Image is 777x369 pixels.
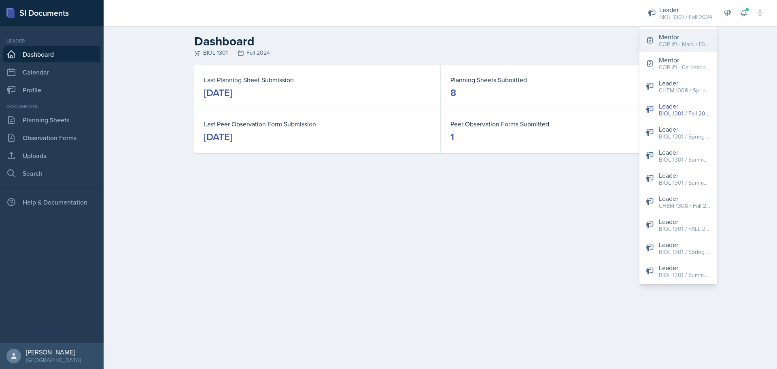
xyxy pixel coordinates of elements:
button: Leader BIOL 1301 / Spring 2025 [639,237,717,260]
div: BIOL 1301 / Spring 2025 [659,248,711,256]
div: BIOL 1301 / Summer I 2024 [659,156,711,164]
button: Leader BIOL 1301 / Fall 2024 [639,98,717,121]
div: 1 [450,130,454,143]
a: Observation Forms [3,130,100,146]
button: Leader BIOL 1301 / Summer I 2024 [639,260,717,283]
div: Leader [659,171,711,180]
div: Documents [3,103,100,110]
div: Leader [659,5,712,15]
button: Mentor COP #1 - Carnation / Spring 2025 [639,52,717,75]
a: Uploads [3,147,100,164]
div: Leader [659,194,711,203]
div: Leader [659,217,711,226]
div: BIOL 1301 Fall 2024 [194,49,686,57]
button: Leader BIOL 1301 / Summer I 2024 [639,144,717,167]
h2: Dashboard [194,34,686,49]
div: COP #1 - Carnation / Spring 2025 [659,63,711,72]
a: Search [3,165,100,181]
button: Leader CHEM 1308 / Fall 2023 [639,190,717,213]
div: CHEM 1308 / Fall 2023 [659,202,711,210]
div: CHEM 1308 / Spring 2024 [659,86,711,95]
div: COP #1 - Mars / FALL 2025 [659,40,711,49]
dt: Planning Sheets Submitted [450,75,677,85]
div: BIOL 1301 / Spring 2024 [659,132,711,141]
a: Calendar [3,64,100,80]
div: BIOL 1301 / FALL 2025 [659,225,711,233]
div: BIOL 1301 / Fall 2024 [659,13,712,21]
div: Leader [659,263,711,273]
button: Leader CHEM 1308 / Spring 2024 [639,75,717,98]
a: Planning Sheets [3,112,100,128]
div: [GEOGRAPHIC_DATA] [26,356,81,364]
dt: Last Peer Observation Form Submission [204,119,431,129]
div: Leader [659,78,711,88]
dt: Last Planning Sheet Submission [204,75,431,85]
button: Mentor COP #1 - Mars / FALL 2025 [639,29,717,52]
div: Leader [659,147,711,157]
div: Leader [659,124,711,134]
a: Profile [3,82,100,98]
dt: Peer Observation Forms Submitted [450,119,677,129]
div: [DATE] [204,86,232,99]
div: Leader [659,240,711,250]
button: Leader BIOL 1301 / Summer I 2024 [639,167,717,190]
div: [PERSON_NAME] [26,348,81,356]
div: BIOL 1301 / Summer I 2024 [659,271,711,279]
button: Leader BIOL 1301 / FALL 2025 [639,213,717,237]
div: [DATE] [204,130,232,143]
div: Mentor [659,32,711,42]
button: Leader BIOL 1301 / Spring 2024 [639,121,717,144]
div: BIOL 1301 / Summer I 2024 [659,179,711,187]
div: Leader [659,101,711,111]
div: BIOL 1301 / Fall 2024 [659,109,711,118]
div: Help & Documentation [3,194,100,210]
a: Dashboard [3,46,100,62]
div: Mentor [659,55,711,65]
div: 8 [450,86,456,99]
div: Leader [3,37,100,45]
